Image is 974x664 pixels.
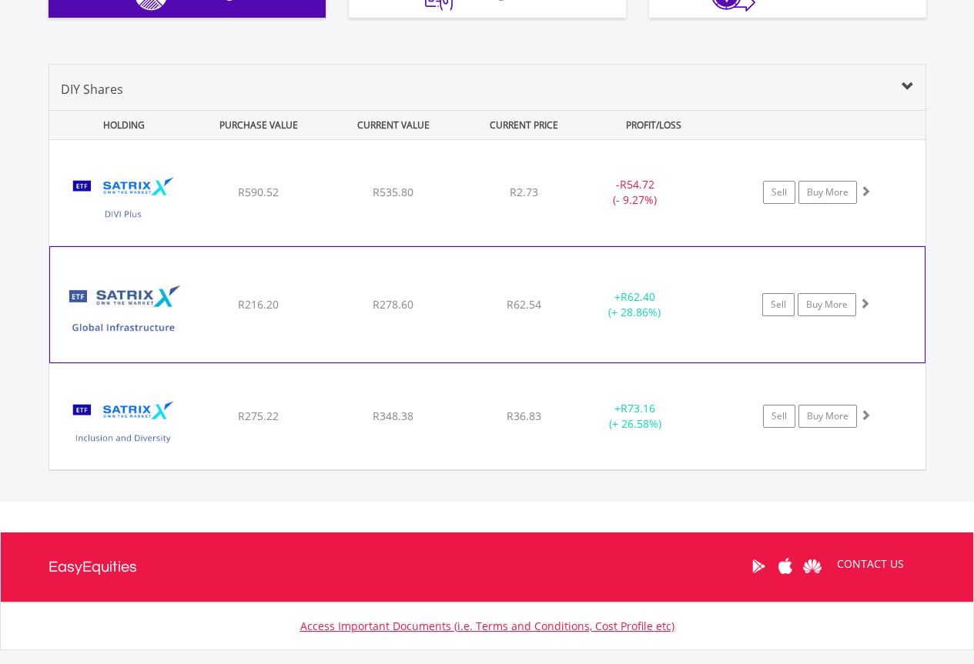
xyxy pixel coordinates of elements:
a: Access Important Documents (i.e. Terms and Conditions, Cost Profile etc) [300,619,674,633]
a: EasyEquities [49,532,137,602]
span: R216.20 [238,297,279,312]
div: - (- 9.27%) [577,177,694,208]
a: Sell [762,293,795,316]
div: PROFIT/LOSS [588,111,720,139]
a: Apple [772,542,799,590]
span: R73.16 [621,401,655,415]
div: CURRENT PRICE [462,111,584,139]
span: R590.52 [238,185,279,199]
a: Buy More [798,293,856,316]
div: PURCHASE VALUE [193,111,325,139]
span: R348.38 [373,409,413,423]
a: Buy More [798,181,857,204]
span: R54.72 [620,177,654,192]
a: Sell [763,181,795,204]
a: Sell [763,405,795,428]
span: DIY Shares [61,81,123,98]
span: R278.60 [373,297,413,312]
span: R2.73 [510,185,538,199]
span: R36.83 [507,409,541,423]
span: R275.22 [238,409,279,423]
a: Buy More [798,405,857,428]
div: + (+ 28.86%) [577,289,692,320]
img: TFSA.STXIFR.png [58,266,190,359]
div: HOLDING [50,111,190,139]
a: CONTACT US [826,542,915,586]
a: Google Play [745,542,772,590]
img: TFSA.STXID.png [57,383,189,465]
a: Huawei [799,542,826,590]
span: R535.80 [373,185,413,199]
span: R62.40 [621,289,655,304]
span: R62.54 [507,297,541,312]
div: + (+ 26.58%) [577,401,694,432]
div: CURRENT VALUE [328,111,460,139]
img: TFSA.STXDIV.png [57,159,189,242]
